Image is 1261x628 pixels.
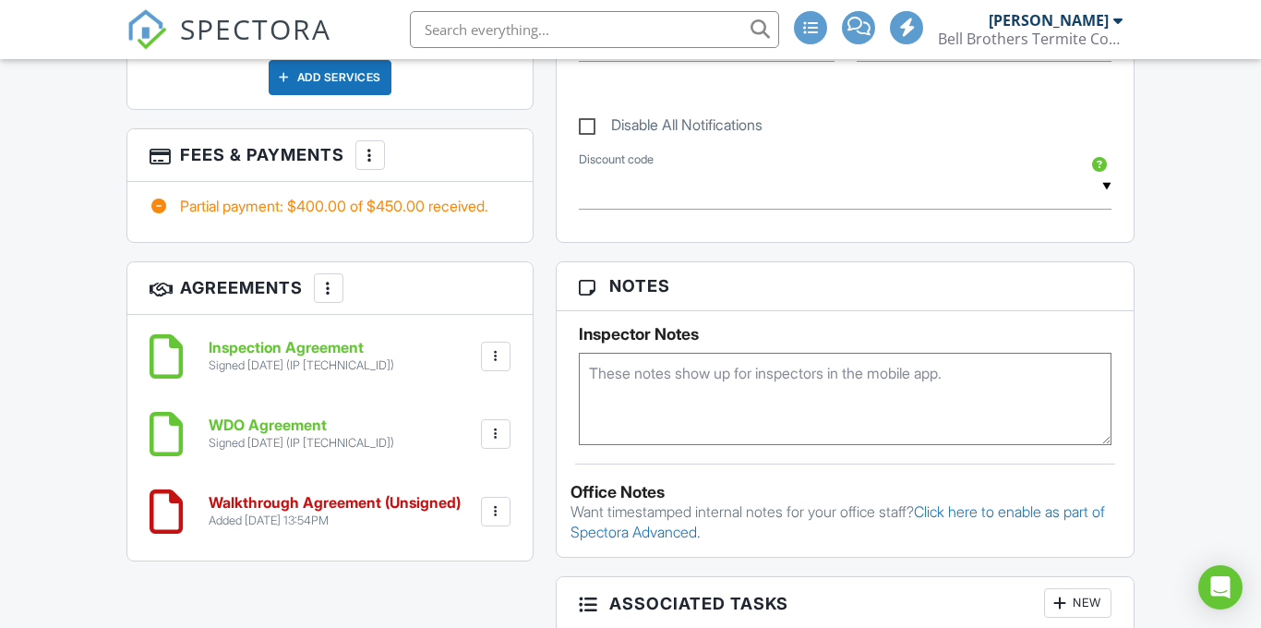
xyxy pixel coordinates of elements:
[209,417,394,450] a: WDO Agreement Signed [DATE] (IP [TECHNICAL_ID])
[570,501,1120,543] p: Want timestamped internal notes for your office staff?
[209,495,461,527] a: Walkthrough Agreement (Unsigned) Added [DATE] 13:54PM
[209,358,394,373] div: Signed [DATE] (IP [TECHNICAL_ID])
[579,116,763,139] label: Disable All Notifications
[126,25,331,64] a: SPECTORA
[209,436,394,451] div: Signed [DATE] (IP [TECHNICAL_ID])
[209,340,394,356] h6: Inspection Agreement
[180,9,331,48] span: SPECTORA
[557,262,1134,310] h3: Notes
[269,60,391,95] div: Add Services
[570,502,1105,541] a: Click here to enable as part of Spectora Advanced.
[410,11,779,48] input: Search everything...
[1044,588,1111,618] div: New
[209,495,461,512] h6: Walkthrough Agreement (Unsigned)
[127,129,533,182] h3: Fees & Payments
[1198,565,1243,610] div: Open Intercom Messenger
[126,9,167,50] img: The Best Home Inspection Software - Spectora
[570,483,1120,501] div: Office Notes
[579,325,1111,344] h5: Inspector Notes
[579,151,654,168] label: Discount code
[209,417,394,434] h6: WDO Agreement
[938,30,1123,48] div: Bell Brothers Termite Control, LLC.
[609,591,788,616] span: Associated Tasks
[209,513,461,528] div: Added [DATE] 13:54PM
[209,340,394,372] a: Inspection Agreement Signed [DATE] (IP [TECHNICAL_ID])
[127,262,533,315] h3: Agreements
[989,11,1109,30] div: [PERSON_NAME]
[150,196,510,216] div: Partial payment: $400.00 of $450.00 received.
